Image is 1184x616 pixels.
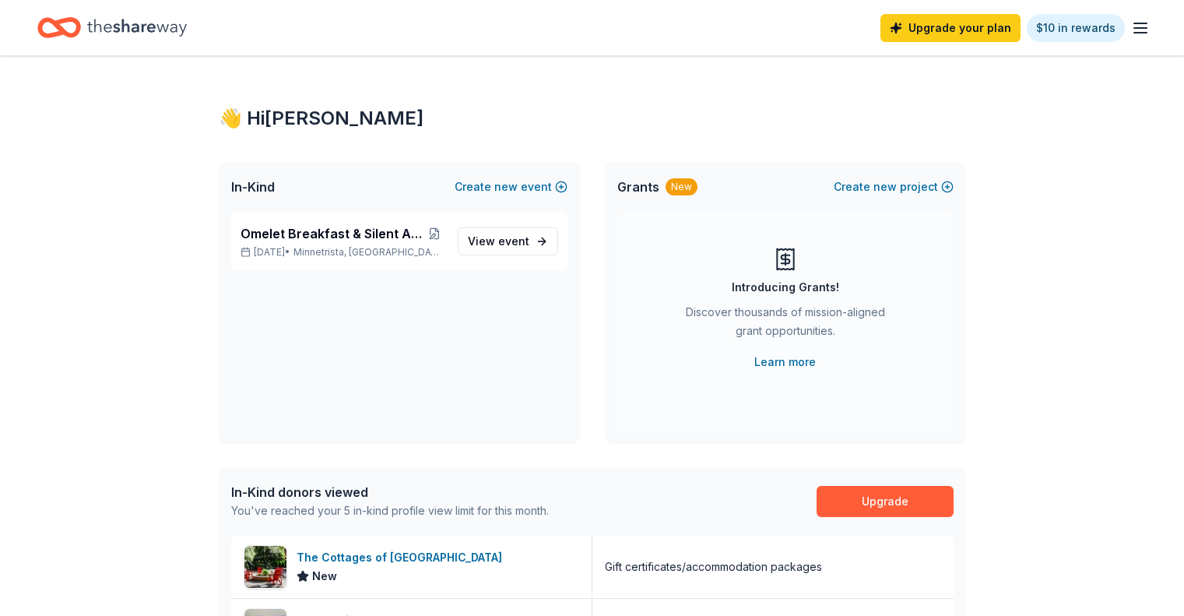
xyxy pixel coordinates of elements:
a: Home [37,9,187,46]
a: Learn more [754,353,816,371]
span: new [494,178,518,196]
span: new [873,178,897,196]
div: The Cottages of [GEOGRAPHIC_DATA] [297,548,508,567]
span: Grants [617,178,659,196]
a: View event [458,227,558,255]
img: Image for The Cottages of Napa Valley [244,546,286,588]
div: New [666,178,697,195]
span: In-Kind [231,178,275,196]
div: Gift certificates/accommodation packages [605,558,822,576]
span: Minnetrista, [GEOGRAPHIC_DATA] [293,246,444,259]
button: Createnewproject [834,178,954,196]
a: $10 in rewards [1027,14,1125,42]
span: event [498,234,529,248]
button: Createnewevent [455,178,567,196]
a: Upgrade [817,486,954,517]
div: Introducing Grants! [732,278,839,297]
span: View [468,232,529,251]
div: You've reached your 5 in-kind profile view limit for this month. [231,502,549,520]
span: Omelet Breakfast & Silent Auction Fundraiser [241,224,425,243]
div: 👋 Hi [PERSON_NAME] [219,106,966,131]
a: Upgrade your plan [880,14,1021,42]
div: Discover thousands of mission-aligned grant opportunities. [680,303,891,347]
p: [DATE] • [241,246,445,259]
div: In-Kind donors viewed [231,483,549,502]
span: New [312,567,337,586]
